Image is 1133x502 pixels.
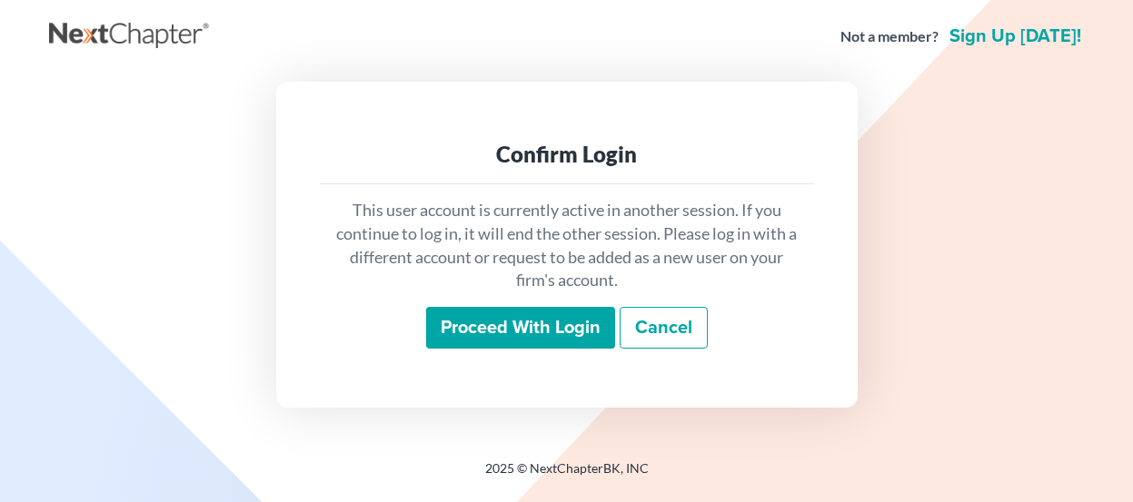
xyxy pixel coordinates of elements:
p: This user account is currently active in another session. If you continue to log in, it will end ... [334,199,800,292]
div: Confirm Login [334,140,800,169]
a: Cancel [620,307,708,349]
strong: Not a member? [840,26,939,47]
a: Sign up [DATE]! [946,27,1085,45]
input: Proceed with login [426,307,615,349]
div: 2025 © NextChapterBK, INC [49,459,1085,492]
